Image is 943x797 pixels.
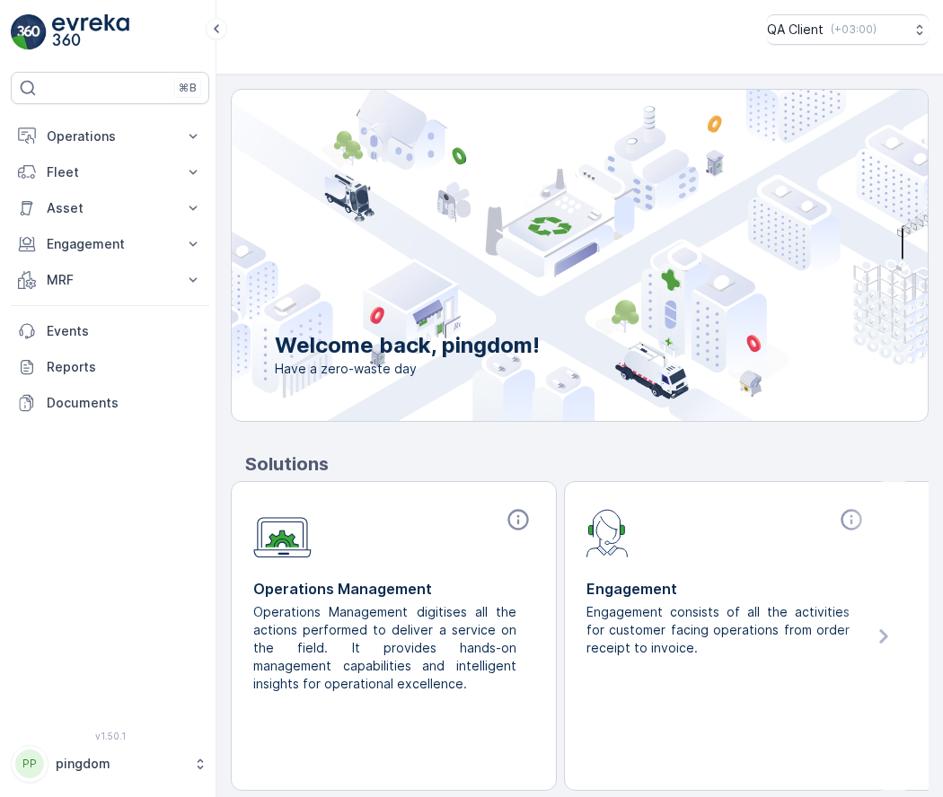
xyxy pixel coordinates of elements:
button: Asset [11,190,209,226]
p: Operations Management digitises all the actions performed to deliver a service on the field. It p... [253,603,520,693]
div: PP [15,749,44,778]
img: module-icon [586,507,629,557]
p: Asset [47,199,173,217]
button: MRF [11,262,209,298]
p: QA Client [767,21,824,39]
p: Operations [47,127,173,145]
p: Documents [47,394,202,412]
span: Have a zero-waste day [275,360,540,378]
button: Fleet [11,154,209,190]
span: v 1.50.1 [11,731,209,741]
button: Engagement [11,226,209,262]
a: Documents [11,385,209,421]
p: Fleet [47,163,173,181]
p: Reports [47,358,202,376]
button: Operations [11,118,209,154]
a: Reports [11,349,209,385]
p: MRF [47,271,173,289]
button: QA Client(+03:00) [767,14,929,45]
p: Welcome back, pingdom! [275,331,540,360]
p: Engagement consists of all the activities for customer facing operations from order receipt to in... [586,603,853,657]
p: pingdom [56,755,184,773]
p: Engagement [586,578,868,600]
img: logo_light-DOdMpM7g.png [52,14,129,50]
button: PPpingdom [11,745,209,783]
p: ( +03:00 ) [831,22,877,37]
p: Solutions [245,451,929,477]
a: Events [11,313,209,349]
img: logo [11,14,47,50]
img: city illustration [151,90,928,421]
p: Events [47,322,202,340]
p: ⌘B [179,81,197,95]
img: module-icon [253,507,312,558]
p: Operations Management [253,578,534,600]
p: Engagement [47,235,173,253]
